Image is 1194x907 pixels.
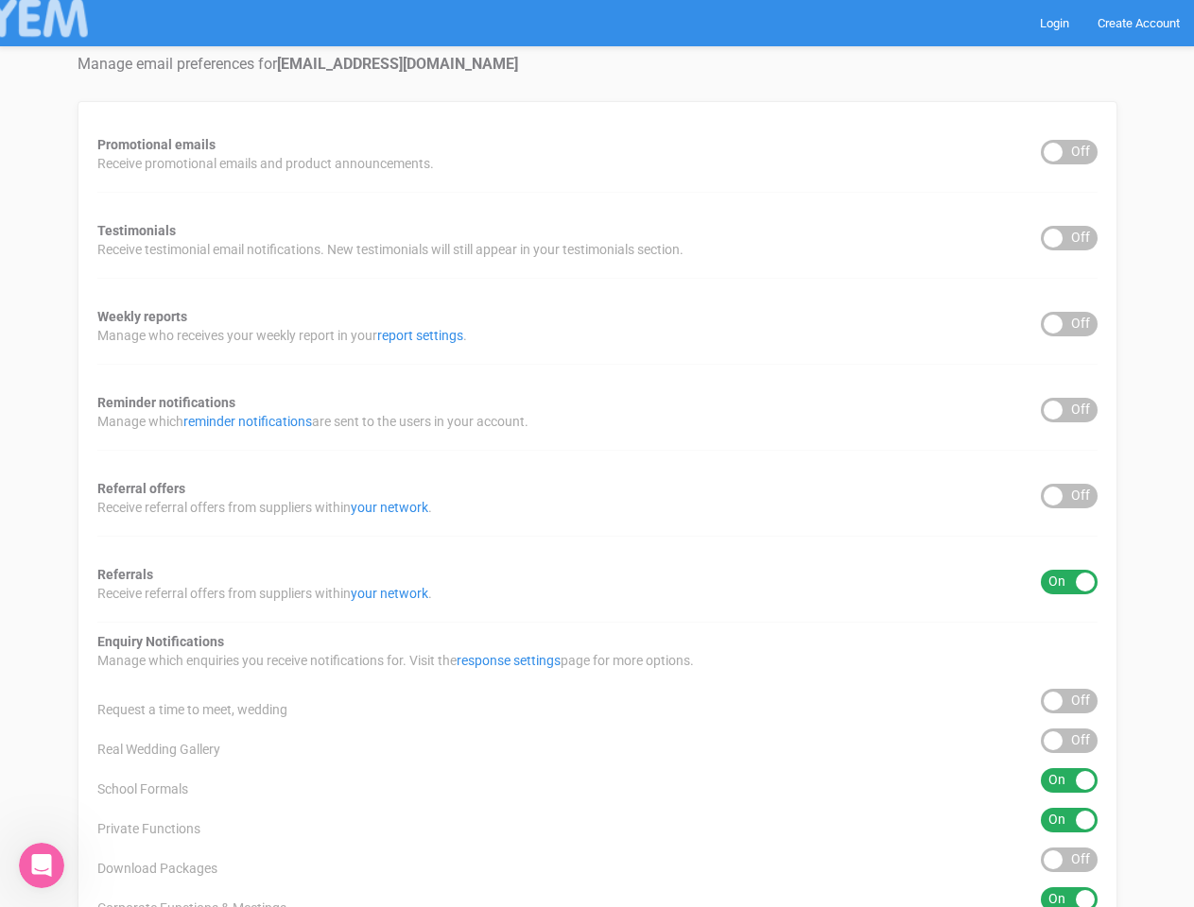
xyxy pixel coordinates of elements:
span: Private Functions [97,819,200,838]
span: Request a time to meet, wedding [97,700,287,719]
strong: Promotional emails [97,137,216,152]
strong: [EMAIL_ADDRESS][DOMAIN_NAME] [277,55,518,73]
span: Receive referral offers from suppliers within . [97,498,432,517]
strong: Testimonials [97,223,176,238]
h4: Manage email preferences for [78,56,1117,73]
strong: Enquiry Notifications [97,634,224,649]
a: your network [351,586,428,601]
strong: Referral offers [97,481,185,496]
a: report settings [377,328,463,343]
strong: Reminder notifications [97,395,235,410]
a: your network [351,500,428,515]
strong: Referrals [97,567,153,582]
span: Receive promotional emails and product announcements. [97,154,434,173]
strong: Weekly reports [97,309,187,324]
span: Real Wedding Gallery [97,740,220,759]
span: Manage which enquiries you receive notifications for. Visit the page for more options. [97,651,694,670]
a: response settings [457,653,561,668]
span: Receive referral offers from suppliers within . [97,584,432,603]
span: Manage which are sent to the users in your account. [97,412,528,431]
span: Receive testimonial email notifications. New testimonials will still appear in your testimonials ... [97,240,684,259]
a: reminder notifications [183,414,312,429]
span: School Formals [97,779,188,798]
iframe: Intercom live chat [19,843,64,888]
span: Manage who receives your weekly report in your . [97,326,467,345]
span: Download Packages [97,859,217,878]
